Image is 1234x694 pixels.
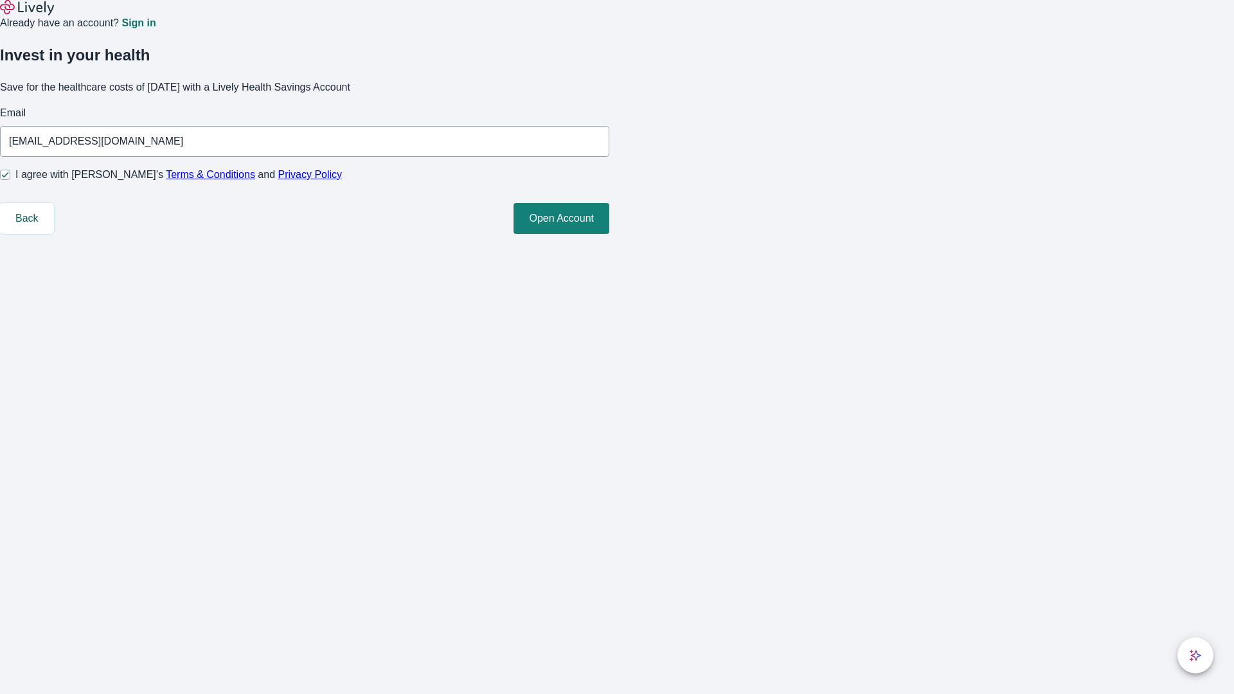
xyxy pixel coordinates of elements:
a: Privacy Policy [278,169,343,180]
a: Sign in [121,18,156,28]
span: I agree with [PERSON_NAME]’s and [15,167,342,182]
svg: Lively AI Assistant [1189,649,1202,662]
button: Open Account [514,203,609,234]
a: Terms & Conditions [166,169,255,180]
button: chat [1177,637,1213,673]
